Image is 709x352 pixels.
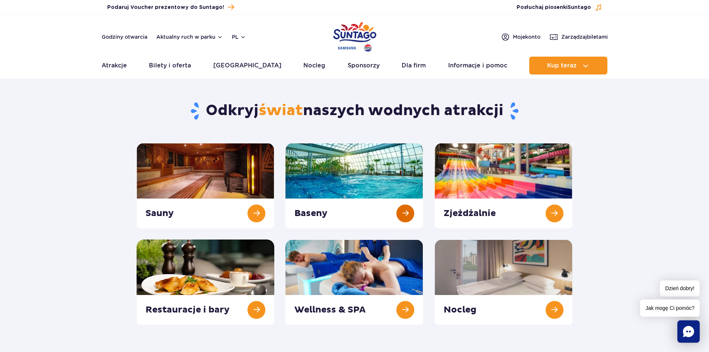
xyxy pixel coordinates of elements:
[448,57,507,74] a: Informacje i pomoc
[107,4,224,11] span: Podaruj Voucher prezentowy do Suntago!
[213,57,281,74] a: [GEOGRAPHIC_DATA]
[640,299,700,317] span: Jak mogę Ci pomóc?
[660,280,700,296] span: Dzień dobry!
[677,320,700,343] div: Chat
[549,32,608,41] a: Zarządzajbiletami
[348,57,380,74] a: Sponsorzy
[259,101,303,120] span: świat
[333,19,376,53] a: Park of Poland
[149,57,191,74] a: Bilety i oferta
[156,34,223,40] button: Aktualny ruch w parku
[107,2,234,12] a: Podaruj Voucher prezentowy do Suntago!
[232,33,246,41] button: pl
[137,101,572,121] h1: Odkryj naszych wodnych atrakcji
[303,57,325,74] a: Nocleg
[402,57,426,74] a: Dla firm
[561,33,608,41] span: Zarządzaj biletami
[513,33,540,41] span: Moje konto
[547,62,577,69] span: Kup teraz
[517,4,591,11] span: Posłuchaj piosenki
[568,5,591,10] span: Suntago
[529,57,607,74] button: Kup teraz
[517,4,602,11] button: Posłuchaj piosenkiSuntago
[501,32,540,41] a: Mojekonto
[102,57,127,74] a: Atrakcje
[102,33,147,41] a: Godziny otwarcia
